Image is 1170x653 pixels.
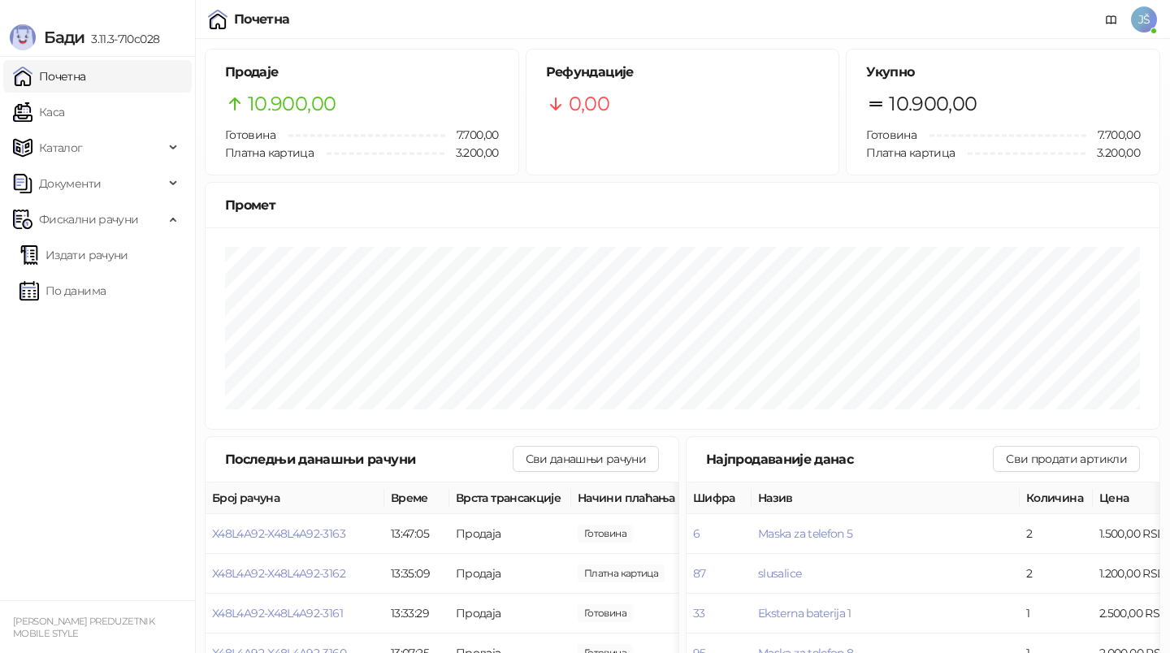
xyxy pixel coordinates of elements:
[449,554,571,594] td: Продаја
[212,566,345,581] button: X48L4A92-X48L4A92-3162
[693,566,706,581] button: 87
[758,606,851,621] button: Eksterna baterija 1
[1020,482,1093,514] th: Количина
[693,526,700,541] button: 6
[449,482,571,514] th: Врста трансакције
[758,526,852,541] button: Maska za telefon 5
[13,96,64,128] a: Каса
[248,89,336,119] span: 10.900,00
[1020,594,1093,634] td: 1
[866,145,955,160] span: Платна картица
[225,63,499,82] h5: Продаје
[1131,6,1157,32] span: JŠ
[225,145,314,160] span: Платна картица
[384,482,449,514] th: Време
[571,482,734,514] th: Начини плаћања
[206,482,384,514] th: Број рачуна
[39,167,101,200] span: Документи
[752,482,1020,514] th: Назив
[449,594,571,634] td: Продаја
[225,195,1140,215] div: Промет
[19,275,106,307] a: По данима
[706,449,993,469] div: Најпродаваније данас
[19,239,128,271] a: Издати рачуни
[39,203,138,236] span: Фискални рачуни
[225,128,275,142] span: Готовина
[212,526,345,541] button: X48L4A92-X48L4A92-3163
[1086,126,1140,144] span: 7.700,00
[44,28,84,47] span: Бади
[693,606,705,621] button: 33
[866,128,916,142] span: Готовина
[444,144,499,162] span: 3.200,00
[225,449,513,469] div: Последњи данашњи рачуни
[993,446,1140,472] button: Сви продати артикли
[384,554,449,594] td: 13:35:09
[889,89,977,119] span: 10.900,00
[84,32,159,46] span: 3.11.3-710c028
[1020,514,1093,554] td: 2
[13,60,86,93] a: Почетна
[687,482,752,514] th: Шифра
[449,514,571,554] td: Продаја
[578,564,665,582] span: 2.000,00
[13,616,154,639] small: [PERSON_NAME] PREDUZETNIK MOBILE STYLE
[445,126,499,144] span: 7.700,00
[578,604,633,622] span: 1.500,00
[866,63,1140,82] h5: Укупно
[1085,144,1140,162] span: 3.200,00
[578,525,633,543] span: 2.500,00
[212,606,343,621] button: X48L4A92-X48L4A92-3161
[234,13,290,26] div: Почетна
[513,446,659,472] button: Сви данашњи рачуни
[758,566,801,581] button: slusalice
[546,63,820,82] h5: Рефундације
[1020,554,1093,594] td: 2
[384,514,449,554] td: 13:47:05
[39,132,83,164] span: Каталог
[10,24,36,50] img: Logo
[569,89,609,119] span: 0,00
[1098,6,1124,32] a: Документација
[384,594,449,634] td: 13:33:29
